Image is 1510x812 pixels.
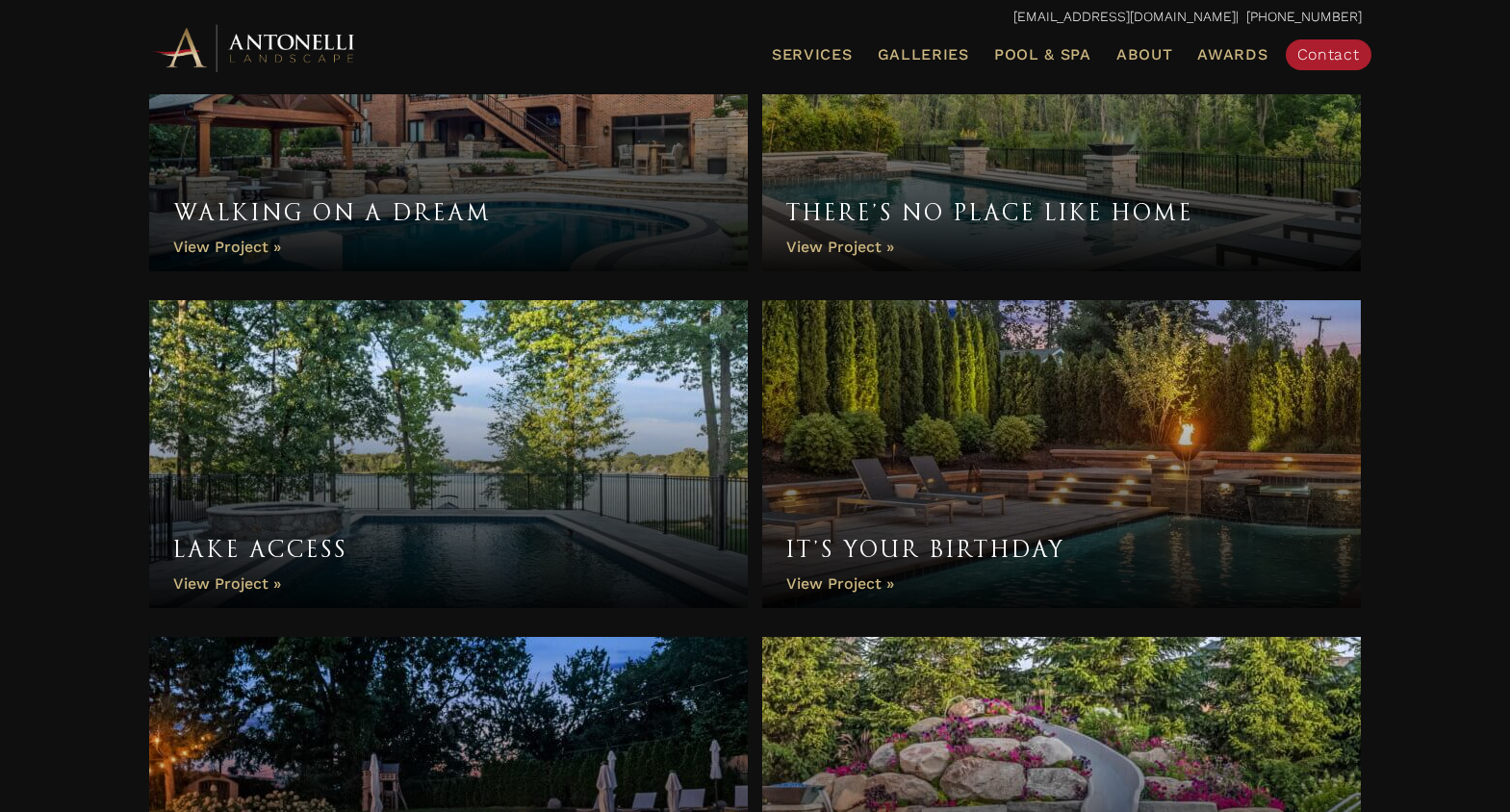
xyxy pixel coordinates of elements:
[1190,42,1275,67] a: Awards
[994,45,1091,63] span: Pool & Spa
[149,5,1362,30] p: | [PHONE_NUMBER]
[1116,47,1173,63] span: About
[1013,9,1236,24] a: [EMAIL_ADDRESS][DOMAIN_NAME]
[149,21,361,74] img: Antonelli Horizontal Logo
[1109,42,1181,67] a: About
[878,45,969,63] span: Galleries
[764,42,860,67] a: Services
[772,47,853,63] span: Services
[986,42,1099,67] a: Pool & Spa
[1286,39,1371,70] a: Contact
[870,42,977,67] a: Galleries
[1297,45,1360,63] span: Contact
[1197,45,1267,63] span: Awards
